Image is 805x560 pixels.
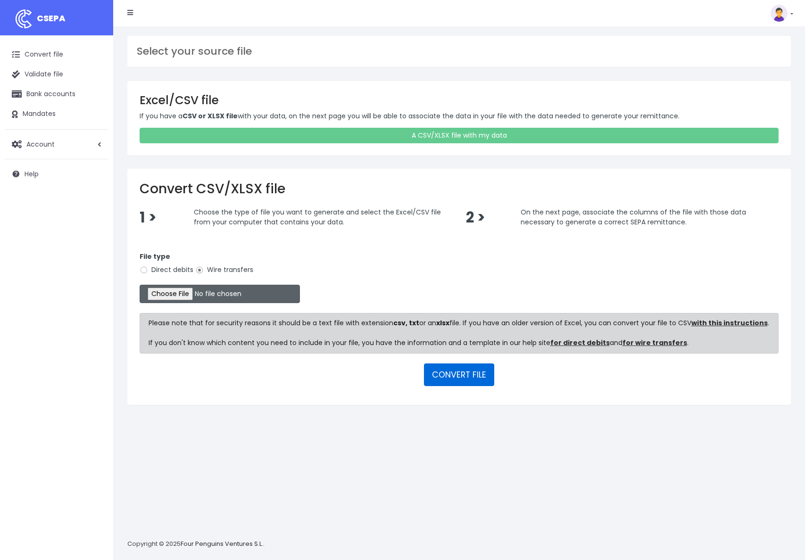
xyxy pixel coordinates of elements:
a: Mandates [5,104,108,124]
a: Validate file [5,65,108,84]
img: logo [12,7,35,31]
img: profile [771,5,788,22]
a: for direct debits [550,338,610,347]
h3: Excel/CSV file [140,93,779,107]
a: for wire transfers [622,338,687,347]
a: Account [5,134,108,154]
span: Account [26,139,55,148]
a: with this instructions [691,318,768,328]
strong: CSV or XLSX file [183,111,238,121]
span: 2 > [466,207,485,228]
label: Wire transfers [195,265,253,275]
h3: Select your source file [137,45,781,58]
strong: xlsx [436,318,449,328]
span: On the next page, associate the columns of the file with those data necessary to generate a corre... [521,207,746,227]
span: CSEPA [37,12,66,24]
strong: File type [140,252,170,261]
span: 1 > [140,207,157,228]
span: Help [25,169,39,178]
a: Help [5,164,108,184]
label: Direct debits [140,265,193,275]
a: A CSV/XLSX file with my data [140,128,779,143]
strong: csv, txt [393,318,419,328]
p: Copyright © 2025 . [127,539,265,549]
span: Choose the type of file you want to generate and select the Excel/CSV file from your computer tha... [194,207,441,227]
h2: Convert CSV/XLSX file [140,181,779,197]
button: CONVERT FILE [424,363,494,386]
p: If you have a with your data, on the next page you will be able to associate the data in your fil... [140,111,779,121]
a: Bank accounts [5,84,108,104]
a: Four Penguins Ventures S.L. [181,539,263,548]
div: Please note that for security reasons it should be a text file with extension or an file. If you ... [140,313,779,354]
a: Convert file [5,45,108,65]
